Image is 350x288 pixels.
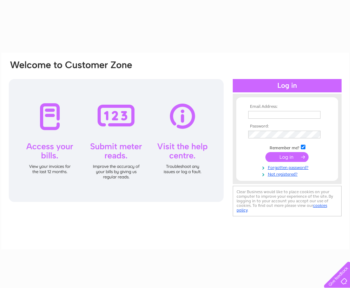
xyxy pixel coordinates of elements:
a: Forgotten password? [248,164,328,170]
input: Submit [265,152,309,162]
a: cookies policy [237,203,327,212]
a: Not registered? [248,170,328,177]
th: Password: [246,124,328,129]
div: Clear Business would like to place cookies on your computer to improve your experience of the sit... [233,186,342,216]
th: Email Address: [246,104,328,109]
td: Remember me? [246,144,328,151]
